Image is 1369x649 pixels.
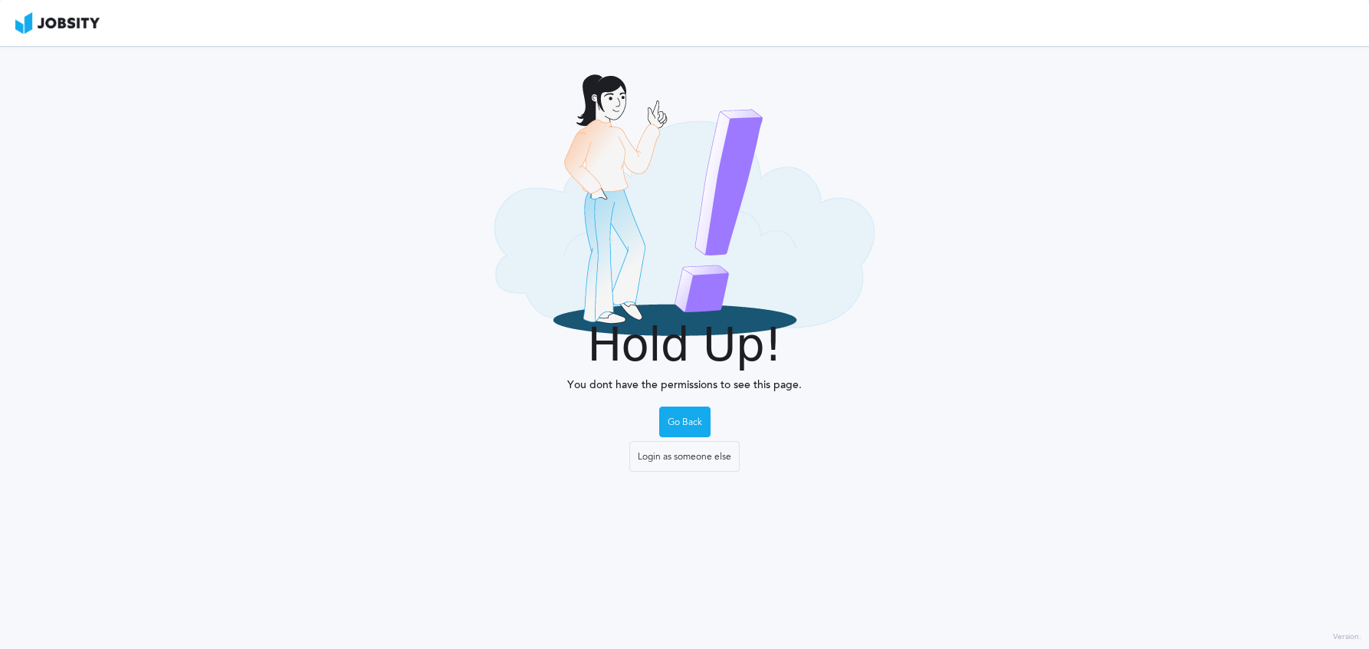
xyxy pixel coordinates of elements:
button: Login as someone else [629,441,740,472]
label: Version: [1333,633,1361,642]
button: Go Back [659,407,711,437]
div: Go Back [660,407,710,438]
div: Login as someone else [630,442,739,473]
h1: Hold Up! [550,318,819,371]
img: ab4bad089aa723f57921c736e9817d99.png [15,12,100,34]
span: You dont have the permissions to see this page. [567,379,802,391]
